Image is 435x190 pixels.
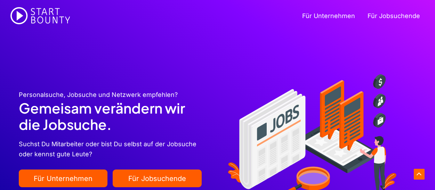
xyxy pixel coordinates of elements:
[113,170,201,188] a: Für Jobsuchende
[19,100,202,132] h1: Gemeisam verändern wir die Jobsuche.
[361,2,426,30] a: Für Jobsuchende
[19,80,202,100] p: Personalsuche, Jobsuche und Netzwerk empfehlen?
[296,2,361,30] a: Für Unternehmen
[19,170,107,188] a: Für Unternehmen
[19,139,202,159] p: Suchst Du Mitarbeiter oder bist Du selbst auf der Jobsuche oder kennst gute Leute?
[296,2,426,30] nav: Seiten-Navigation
